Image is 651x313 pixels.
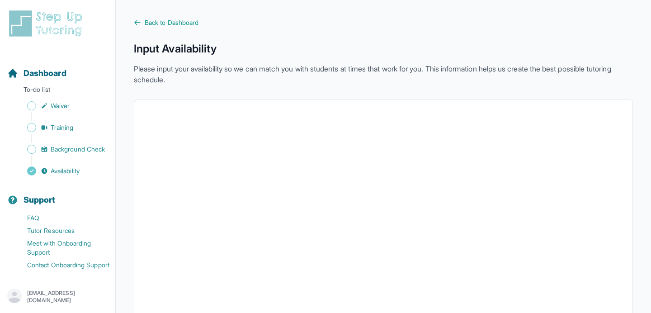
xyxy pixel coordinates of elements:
span: Availability [51,166,80,175]
a: FAQ [7,212,115,224]
a: Availability [7,165,115,177]
a: Waiver [7,100,115,112]
button: Dashboard [4,52,112,83]
span: Back to Dashboard [145,18,198,27]
a: Background Check [7,143,115,156]
p: To-do list [4,85,112,98]
span: Training [51,123,74,132]
a: Tutor Resources [7,224,115,237]
span: Background Check [51,145,105,154]
button: [EMAIL_ADDRESS][DOMAIN_NAME] [7,289,108,305]
a: Contact Onboarding Support [7,259,115,271]
p: [EMAIL_ADDRESS][DOMAIN_NAME] [27,289,108,304]
a: Meet with Onboarding Support [7,237,115,259]
h1: Input Availability [134,42,633,56]
a: Back to Dashboard [134,18,633,27]
span: Waiver [51,101,70,110]
img: logo [7,9,88,38]
span: Dashboard [24,67,66,80]
p: Please input your availability so we can match you with students at times that work for you. This... [134,63,633,85]
button: Support [4,179,112,210]
span: Support [24,194,56,206]
a: Dashboard [7,67,66,80]
a: Training [7,121,115,134]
